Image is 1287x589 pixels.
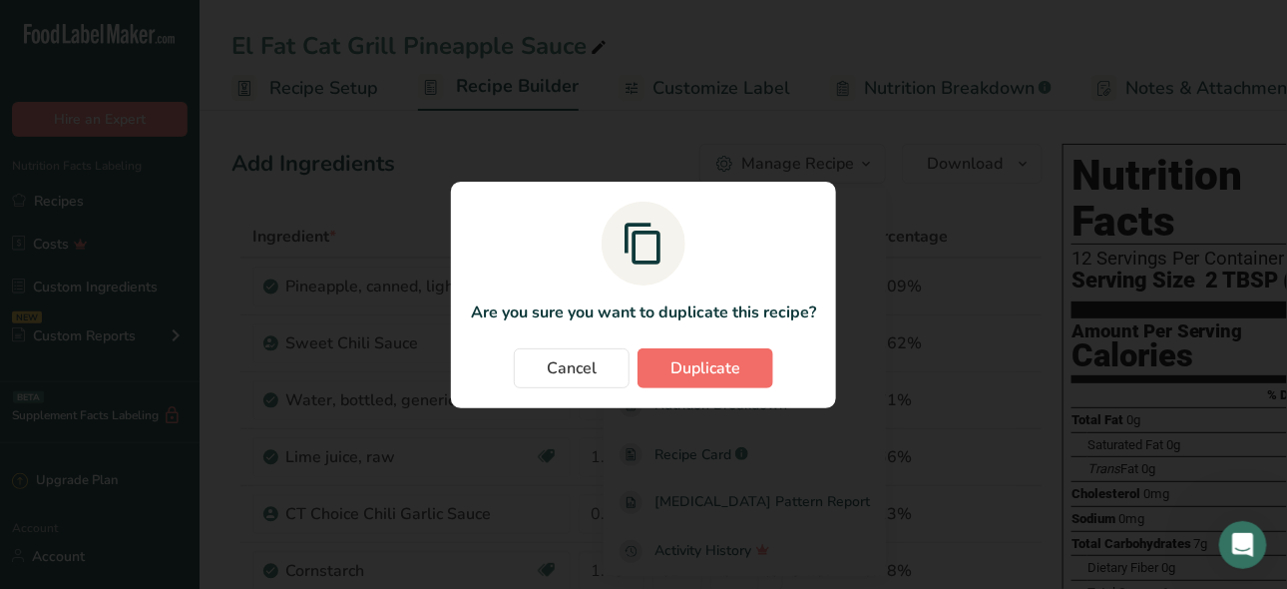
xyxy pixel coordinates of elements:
[471,300,816,324] p: Are you sure you want to duplicate this recipe?
[1219,521,1267,569] iframe: Intercom live chat
[670,356,740,380] span: Duplicate
[547,356,597,380] span: Cancel
[514,348,630,388] button: Cancel
[638,348,773,388] button: Duplicate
